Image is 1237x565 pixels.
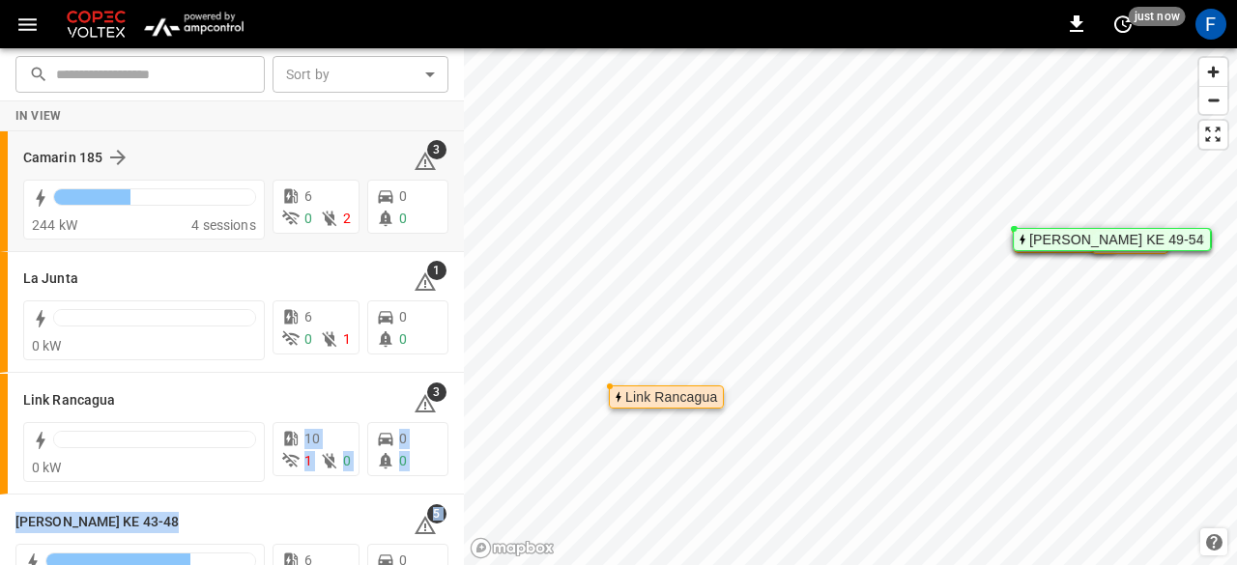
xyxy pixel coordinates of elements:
button: set refresh interval [1108,9,1138,40]
span: 3 [427,140,446,159]
canvas: Map [464,48,1237,565]
a: Mapbox homepage [470,537,555,559]
span: 0 kW [32,460,62,475]
span: 0 [304,331,312,347]
img: ampcontrol.io logo [137,6,250,42]
span: 2 [343,211,351,226]
h6: Loza Colon KE 43-48 [15,512,179,533]
span: Zoom out [1199,87,1227,114]
button: Zoom in [1199,58,1227,86]
span: 10 [304,431,320,446]
span: 0 [399,331,407,347]
div: Map marker [1013,228,1211,251]
span: just now [1129,7,1186,26]
div: [PERSON_NAME] KE 49-54 [1029,234,1204,245]
span: 0 [399,431,407,446]
span: 0 [399,453,407,468]
span: 244 kW [32,217,77,233]
span: 1 [427,261,446,280]
span: 5 [427,504,446,523]
span: 6 [304,309,312,325]
span: 1 [304,453,312,468]
span: 4 sessions [191,217,256,233]
span: 3 [427,382,446,402]
span: 0 [399,309,407,325]
h6: Camarin 185 [23,148,102,169]
div: Link Rancagua [625,391,717,403]
div: profile-icon [1195,9,1226,40]
span: 0 kW [32,338,62,353]
strong: In View [15,109,62,123]
span: 1 [343,331,351,347]
div: Map marker [609,385,724,409]
h6: La Junta [23,268,78,290]
span: 6 [304,188,312,204]
span: 0 [304,211,312,226]
h6: Link Rancagua [23,390,115,411]
img: Customer Logo [63,6,129,42]
span: 0 [343,453,351,468]
span: 0 [399,211,407,226]
button: Zoom out [1199,86,1227,114]
span: 0 [399,188,407,204]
